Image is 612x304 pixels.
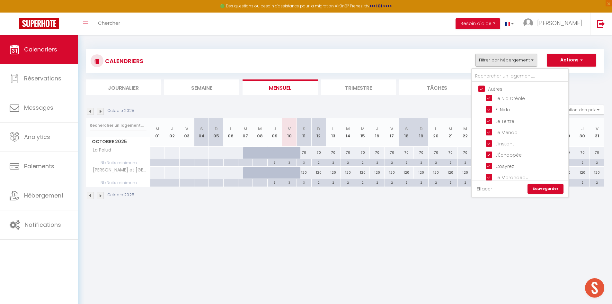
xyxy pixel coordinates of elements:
abbr: M [155,126,159,132]
span: Réservations [24,74,61,82]
div: 120 [355,167,370,179]
img: Super Booking [19,18,59,29]
div: 120 [311,167,326,179]
div: 70 [370,147,385,159]
button: Gestion des prix [556,105,604,115]
strong: >>> ICI <<<< [369,3,392,9]
abbr: M [258,126,262,132]
div: 2 [575,159,590,165]
th: 18 [399,118,414,147]
th: 13 [326,118,341,147]
button: Besoin d'aide ? [456,18,500,29]
div: 120 [370,167,385,179]
span: Nb Nuits minimum [86,159,150,166]
th: 16 [370,118,385,147]
th: 08 [253,118,268,147]
abbr: S [200,126,203,132]
div: 120 [575,167,590,179]
th: 06 [223,118,238,147]
div: 2 [341,159,355,165]
span: Octobre 2025 [86,137,150,146]
abbr: L [332,126,334,132]
img: ... [523,18,533,28]
div: 70 [575,147,590,159]
div: 120 [297,167,311,179]
div: Filtrer par hébergement [471,68,569,198]
div: 2 [355,179,370,185]
div: 70 [326,147,341,159]
abbr: D [317,126,320,132]
div: 2 [458,179,472,185]
th: 04 [194,118,209,147]
th: 07 [238,118,253,147]
div: 3 [268,159,282,165]
div: 2 [312,179,326,185]
div: 2 [443,179,458,185]
abbr: M [463,126,467,132]
div: 2 [414,179,429,185]
abbr: M [346,126,350,132]
div: 70 [311,147,326,159]
th: 09 [267,118,282,147]
span: Le Tertre [495,118,514,124]
div: 2 [370,179,385,185]
th: 21 [443,118,458,147]
div: 2 [575,179,590,185]
div: 2 [370,159,385,165]
abbr: V [596,126,599,132]
div: 120 [341,167,355,179]
p: Octobre 2025 [108,108,134,114]
abbr: D [215,126,218,132]
div: 70 [297,147,311,159]
div: 2 [590,159,604,165]
div: 2 [399,179,414,185]
div: 2 [326,179,341,185]
span: Hébergement [24,191,64,199]
div: 2 [429,159,443,165]
th: 02 [165,118,180,147]
div: 70 [458,147,473,159]
div: 70 [399,147,414,159]
span: Paiements [24,162,54,170]
div: 2 [312,159,326,165]
div: 70 [429,147,443,159]
div: 120 [399,167,414,179]
div: Ouvrir le chat [585,278,604,298]
span: Notifications [25,221,61,229]
abbr: M [361,126,365,132]
a: Sauvegarder [528,184,563,194]
th: 17 [385,118,399,147]
li: Tâches [399,79,475,95]
span: L'instant [495,141,514,147]
div: 120 [458,167,473,179]
th: 20 [429,118,443,147]
div: 2 [443,159,458,165]
div: 2 [414,159,429,165]
div: 2 [385,159,399,165]
span: Nb Nuits minimum [86,179,150,186]
div: 2 [399,159,414,165]
span: La Palud [87,147,113,154]
abbr: L [435,126,437,132]
span: Messages [24,104,53,112]
li: Trimestre [321,79,396,95]
th: 12 [311,118,326,147]
th: 15 [355,118,370,147]
th: 10 [282,118,297,147]
div: 120 [326,167,341,179]
abbr: M [244,126,247,132]
div: 2 [355,159,370,165]
button: Filtrer par hébergement [475,54,537,67]
span: [PERSON_NAME] [537,19,582,27]
div: 120 [443,167,458,179]
div: 70 [590,147,604,159]
th: 05 [209,118,224,147]
input: Rechercher un logement... [90,120,146,131]
div: 2 [326,159,341,165]
th: 14 [341,118,355,147]
abbr: D [420,126,423,132]
div: 2 [385,179,399,185]
span: Le Mendo [495,129,518,136]
div: 3 [297,179,311,185]
div: 120 [590,167,604,179]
